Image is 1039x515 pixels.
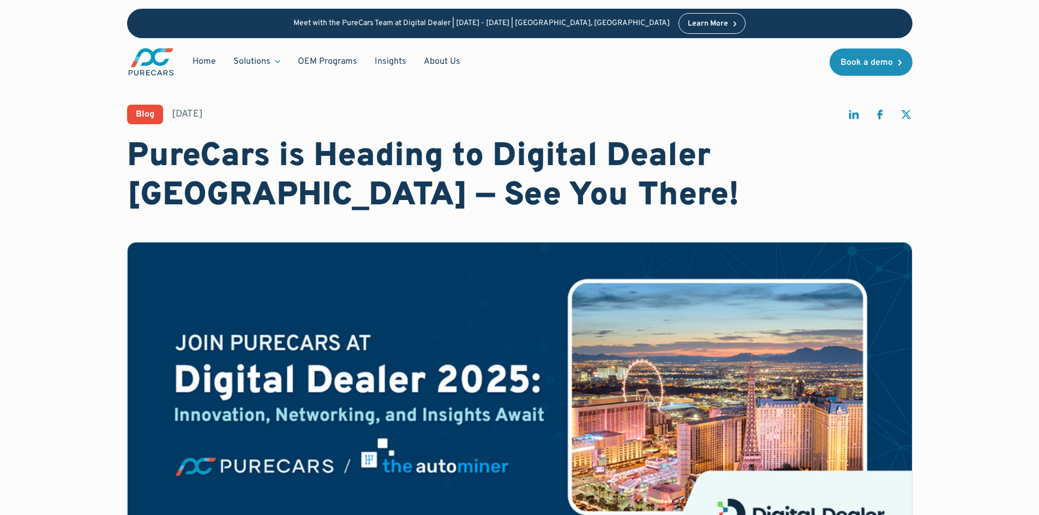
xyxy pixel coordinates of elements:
[184,51,225,72] a: Home
[873,108,886,126] a: share on facebook
[840,58,893,67] div: Book a demo
[678,13,746,34] a: Learn More
[127,137,912,216] h1: PureCars is Heading to Digital Dealer [GEOGRAPHIC_DATA] — See You There!
[127,47,175,77] a: main
[899,108,912,126] a: share on twitter
[172,107,203,121] div: [DATE]
[366,51,415,72] a: Insights
[127,47,175,77] img: purecars logo
[415,51,469,72] a: About Us
[136,110,154,119] div: Blog
[289,51,366,72] a: OEM Programs
[293,19,670,28] p: Meet with the PureCars Team at Digital Dealer | [DATE] - [DATE] | [GEOGRAPHIC_DATA], [GEOGRAPHIC_...
[688,20,728,28] div: Learn More
[233,56,271,68] div: Solutions
[830,49,912,76] a: Book a demo
[847,108,860,126] a: share on linkedin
